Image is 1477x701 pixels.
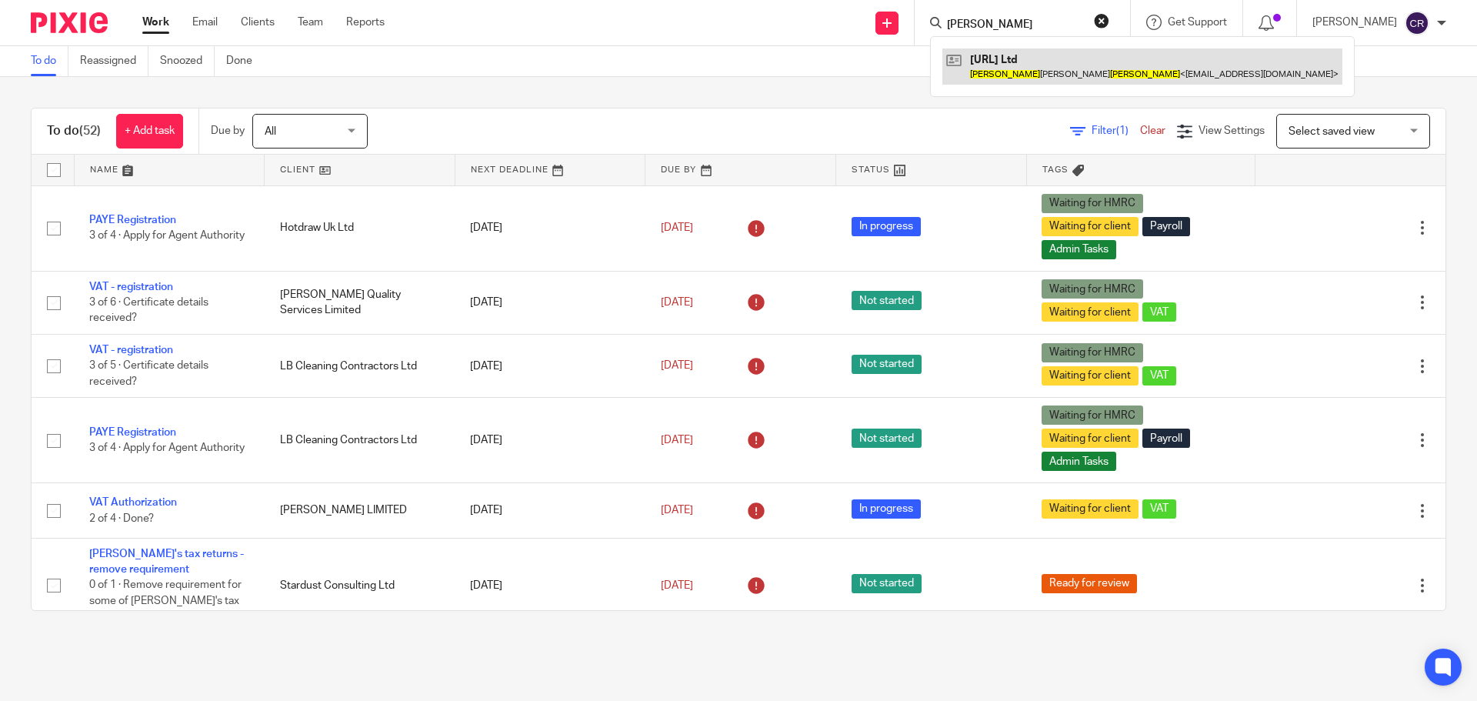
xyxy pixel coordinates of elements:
[89,497,177,508] a: VAT Authorization
[945,18,1084,32] input: Search
[265,126,276,137] span: All
[1199,125,1265,136] span: View Settings
[142,15,169,30] a: Work
[265,334,455,397] td: LB Cleaning Contractors Ltd
[1042,165,1069,174] span: Tags
[455,398,645,483] td: [DATE]
[1042,452,1116,471] span: Admin Tasks
[661,435,693,446] span: [DATE]
[661,505,693,516] span: [DATE]
[1142,302,1176,322] span: VAT
[661,580,693,591] span: [DATE]
[89,231,245,242] span: 3 of 4 · Apply for Agent Authority
[89,580,242,623] span: 0 of 1 · Remove requirement for some of [PERSON_NAME]'s tax returns please
[1142,217,1190,236] span: Payroll
[79,125,101,137] span: (52)
[1312,15,1397,30] p: [PERSON_NAME]
[455,271,645,334] td: [DATE]
[455,334,645,397] td: [DATE]
[1140,125,1165,136] a: Clear
[455,483,645,538] td: [DATE]
[1142,499,1176,519] span: VAT
[1289,126,1375,137] span: Select saved view
[89,215,176,225] a: PAYE Registration
[89,297,208,324] span: 3 of 6 · Certificate details received?
[298,15,323,30] a: Team
[1042,279,1143,299] span: Waiting for HMRC
[852,355,922,374] span: Not started
[852,574,922,593] span: Not started
[1042,499,1139,519] span: Waiting for client
[852,429,922,448] span: Not started
[1042,240,1116,259] span: Admin Tasks
[80,46,148,76] a: Reassigned
[192,15,218,30] a: Email
[852,217,921,236] span: In progress
[1042,429,1139,448] span: Waiting for client
[1042,302,1139,322] span: Waiting for client
[265,271,455,334] td: [PERSON_NAME] Quality Services Limited
[455,538,645,633] td: [DATE]
[160,46,215,76] a: Snoozed
[89,282,173,292] a: VAT - registration
[1042,194,1143,213] span: Waiting for HMRC
[265,483,455,538] td: [PERSON_NAME] LIMITED
[852,499,921,519] span: In progress
[47,123,101,139] h1: To do
[661,222,693,233] span: [DATE]
[1042,217,1139,236] span: Waiting for client
[1042,406,1143,425] span: Waiting for HMRC
[31,46,68,76] a: To do
[455,185,645,271] td: [DATE]
[89,549,244,575] a: [PERSON_NAME]'s tax returns - remove requirement
[1094,13,1109,28] button: Clear
[265,538,455,633] td: Stardust Consulting Ltd
[89,345,173,356] a: VAT - registration
[241,15,275,30] a: Clients
[89,361,208,388] span: 3 of 5 · Certificate details received?
[116,114,183,149] a: + Add task
[89,427,176,438] a: PAYE Registration
[1116,125,1129,136] span: (1)
[211,123,245,139] p: Due by
[1142,366,1176,386] span: VAT
[1142,429,1190,448] span: Payroll
[661,361,693,372] span: [DATE]
[1042,343,1143,362] span: Waiting for HMRC
[265,185,455,271] td: Hotdraw Uk Ltd
[265,398,455,483] td: LB Cleaning Contractors Ltd
[1042,366,1139,386] span: Waiting for client
[661,297,693,308] span: [DATE]
[346,15,385,30] a: Reports
[226,46,264,76] a: Done
[1168,17,1227,28] span: Get Support
[89,443,245,454] span: 3 of 4 · Apply for Agent Authority
[1042,574,1137,593] span: Ready for review
[31,12,108,33] img: Pixie
[1405,11,1429,35] img: svg%3E
[852,291,922,310] span: Not started
[89,513,154,524] span: 2 of 4 · Done?
[1092,125,1140,136] span: Filter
